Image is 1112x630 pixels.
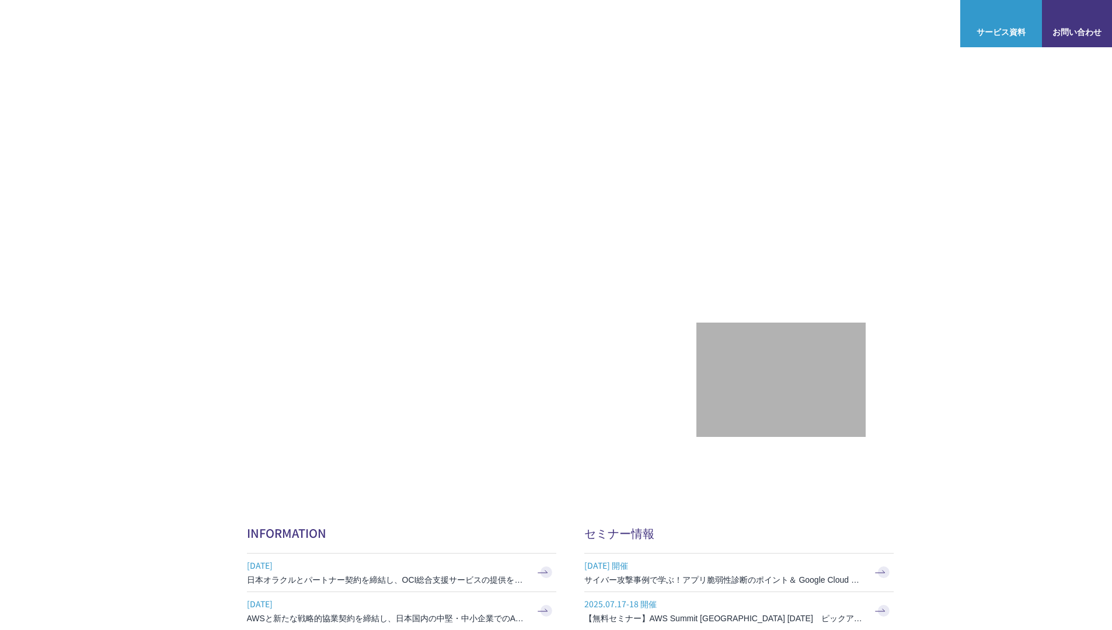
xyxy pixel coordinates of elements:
h2: セミナー情報 [584,524,894,541]
a: [DATE] 開催 サイバー攻撃事例で学ぶ！アプリ脆弱性診断のポイント＆ Google Cloud セキュリティ対策 [584,554,894,591]
a: 導入事例 [792,17,825,30]
span: お問い合わせ [1042,26,1112,38]
p: サービス [608,17,652,30]
h1: AWS ジャーニーの 成功を実現 [247,192,696,304]
span: 2025.07.17-18 開催 [584,595,864,612]
a: [DATE] AWSと新たな戦略的協業契約を締結し、日本国内の中堅・中小企業でのAWS活用を加速 [247,592,556,630]
img: お問い合わせ [1068,9,1086,23]
span: [DATE] [247,595,527,612]
img: AWS請求代行サービス 統合管理プラン [464,339,674,395]
p: 業種別ソリューション [675,17,769,30]
h3: 日本オラクルとパートナー契約を締結し、OCI総合支援サービスの提供を開始 [247,574,527,586]
h2: INFORMATION [247,524,556,541]
p: 最上位プレミアティア サービスパートナー [714,225,848,269]
span: NHN テコラス AWS総合支援サービス [134,11,219,36]
h3: 【無料セミナー】AWS Summit [GEOGRAPHIC_DATA] [DATE] ピックアップセッション [584,612,864,624]
img: 契約件数 [720,340,842,425]
h3: AWSと新たな戦略的協業契約を締結し、日本国内の中堅・中小企業でのAWS活用を加速 [247,612,527,624]
em: AWS [768,225,794,242]
a: ログイン [916,17,949,30]
p: 強み [556,17,584,30]
a: AWS総合支援サービス C-Chorus NHN テコラスAWS総合支援サービス [18,9,219,37]
p: ナレッジ [848,17,893,30]
span: サービス資料 [960,26,1042,38]
img: AWSとの戦略的協業契約 締結 [247,339,457,395]
p: AWSの導入からコスト削減、 構成・運用の最適化からデータ活用まで 規模や業種業態を問わない マネージドサービスで [247,129,696,180]
span: [DATE] [247,556,527,574]
h3: サイバー攻撃事例で学ぶ！アプリ脆弱性診断のポイント＆ Google Cloud セキュリティ対策 [584,574,864,586]
img: AWSプレミアティアサービスパートナー [728,106,834,211]
a: [DATE] 日本オラクルとパートナー契約を締結し、OCI総合支援サービスの提供を開始 [247,554,556,591]
a: 2025.07.17-18 開催 【無料セミナー】AWS Summit [GEOGRAPHIC_DATA] [DATE] ピックアップセッション [584,592,894,630]
span: [DATE] 開催 [584,556,864,574]
img: AWS総合支援サービス C-Chorus サービス資料 [992,9,1010,23]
